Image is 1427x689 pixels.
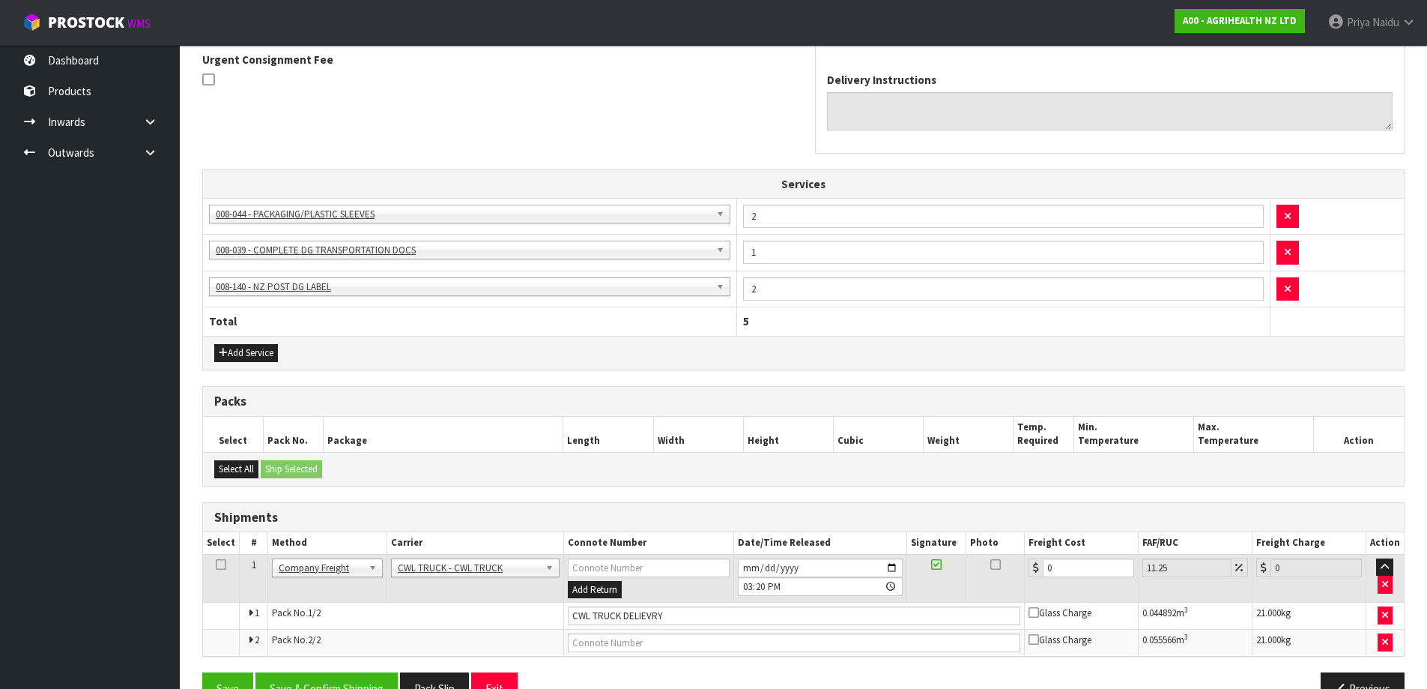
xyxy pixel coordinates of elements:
th: Height [743,417,833,452]
th: Date/Time Released [734,532,907,554]
input: Freight Cost [1043,559,1134,577]
span: ProStock [48,13,124,32]
img: cube-alt.png [22,13,41,31]
th: Max. Temperature [1193,417,1313,452]
th: FAF/RUC [1138,532,1252,554]
th: Min. Temperature [1073,417,1193,452]
th: Temp. Required [1014,417,1073,452]
td: kg [1252,630,1366,657]
button: Ship Selected [261,460,322,478]
td: Pack No. [268,630,564,657]
span: Company Freight [279,559,363,577]
strong: A00 - AGRIHEALTH NZ LTD [1183,14,1297,27]
th: Signature [907,532,966,554]
th: Total [203,307,736,336]
th: Method [268,532,387,554]
th: Carrier [387,532,563,554]
th: Action [1366,532,1404,554]
a: A00 - AGRIHEALTH NZ LTD [1175,9,1305,33]
button: Select All [214,460,258,478]
span: 5 [743,314,749,328]
th: Weight [924,417,1014,452]
input: Freight Charge [1270,559,1362,577]
th: Photo [966,532,1025,554]
span: Glass Charge [1028,607,1091,619]
th: Action [1314,417,1404,452]
th: Cubic [834,417,924,452]
h3: Packs [214,394,1393,409]
td: m [1138,630,1252,657]
span: 1/2 [308,607,321,619]
span: CWL TRUCK - CWL TRUCK [398,559,539,577]
sup: 3 [1184,605,1188,615]
sup: 3 [1184,632,1188,642]
th: # [240,532,268,554]
th: Services [203,170,1404,199]
span: 0.044892 [1142,607,1176,619]
span: 1 [252,559,256,571]
span: Naidu [1372,15,1399,29]
button: Add Service [214,344,278,362]
th: Connote Number [563,532,733,554]
button: Add Return [568,581,622,599]
td: kg [1252,603,1366,630]
th: Freight Charge [1252,532,1366,554]
span: 21.000 [1256,607,1281,619]
small: WMS [127,16,151,31]
th: Select [203,532,240,554]
th: Width [653,417,743,452]
td: Pack No. [268,603,564,630]
span: 008-044 - PACKAGING/PLASTIC SLEEVES [216,205,710,223]
th: Length [563,417,653,452]
span: 008-039 - COMPLETE DG TRANSPORTATION DOCS [216,241,710,259]
span: 21.000 [1256,634,1281,646]
th: Pack No. [263,417,323,452]
input: Connote Number [568,634,1020,652]
span: 2 [255,634,259,646]
th: Package [323,417,563,452]
input: Connote Number [568,607,1020,625]
span: 0.055566 [1142,634,1176,646]
td: m [1138,603,1252,630]
span: 008-140 - NZ POST DG LABEL [216,278,710,296]
input: Connote Number [568,559,730,577]
label: Delivery Instructions [827,72,936,88]
th: Freight Cost [1025,532,1139,554]
th: Select [203,417,263,452]
span: 2/2 [308,634,321,646]
span: 1 [255,607,259,619]
span: Glass Charge [1028,634,1091,646]
span: Priya [1347,15,1370,29]
h3: Shipments [214,511,1393,525]
label: Urgent Consignment Fee [202,52,333,67]
input: Freight Adjustment [1142,559,1232,577]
